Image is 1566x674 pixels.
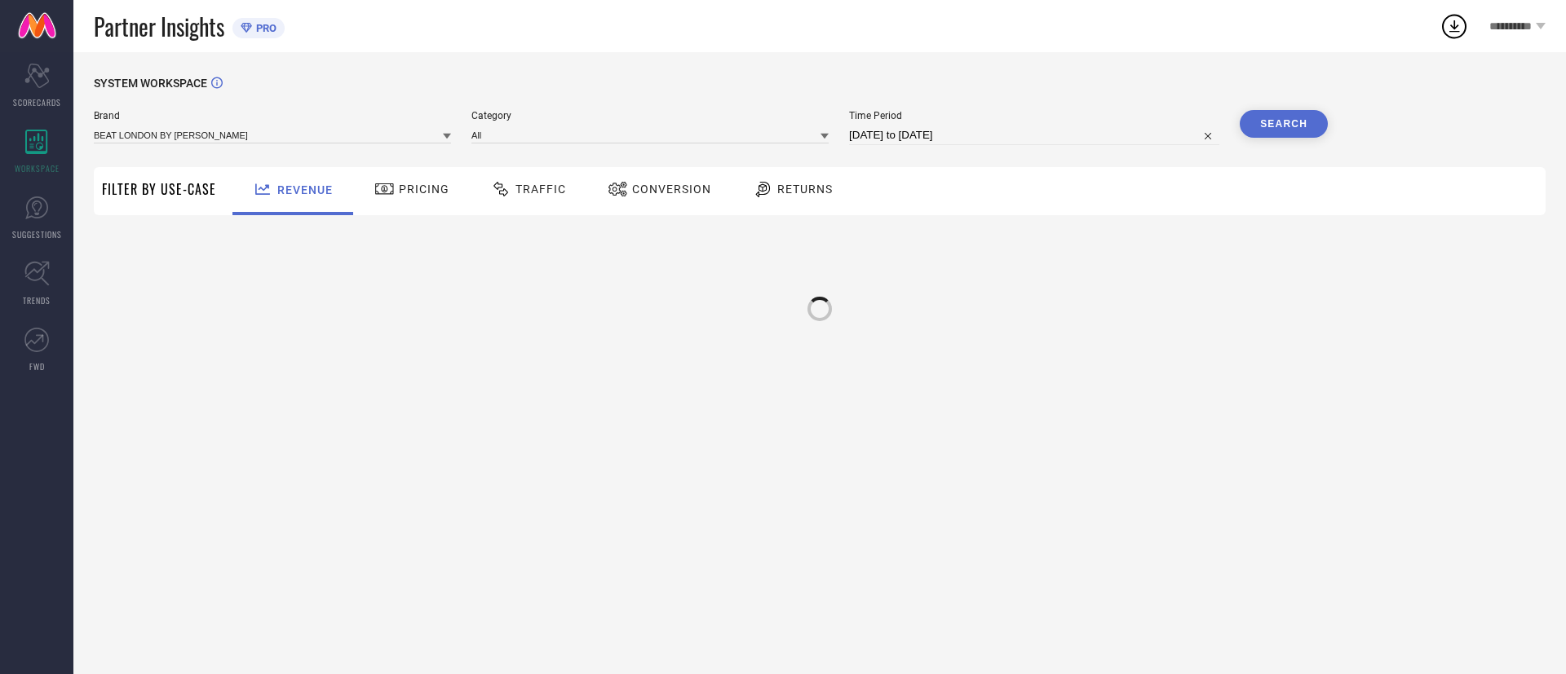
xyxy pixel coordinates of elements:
span: TRENDS [23,294,51,306]
span: Filter By Use-Case [102,179,216,199]
span: SCORECARDS [13,96,61,108]
span: Partner Insights [94,10,224,43]
input: Select time period [849,126,1219,145]
span: Brand [94,110,451,121]
span: Time Period [849,110,1219,121]
span: SUGGESTIONS [12,228,62,240]
button: Search [1240,110,1328,138]
span: FWD [29,360,45,372]
span: Returns [777,183,833,196]
div: Open download list [1440,11,1469,41]
span: Pricing [399,183,449,196]
span: PRO [252,22,276,34]
span: SYSTEM WORKSPACE [94,77,207,90]
span: Traffic [515,183,566,196]
span: Conversion [632,183,711,196]
span: Category [471,110,829,121]
span: Revenue [277,183,333,196]
span: WORKSPACE [15,162,60,174]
